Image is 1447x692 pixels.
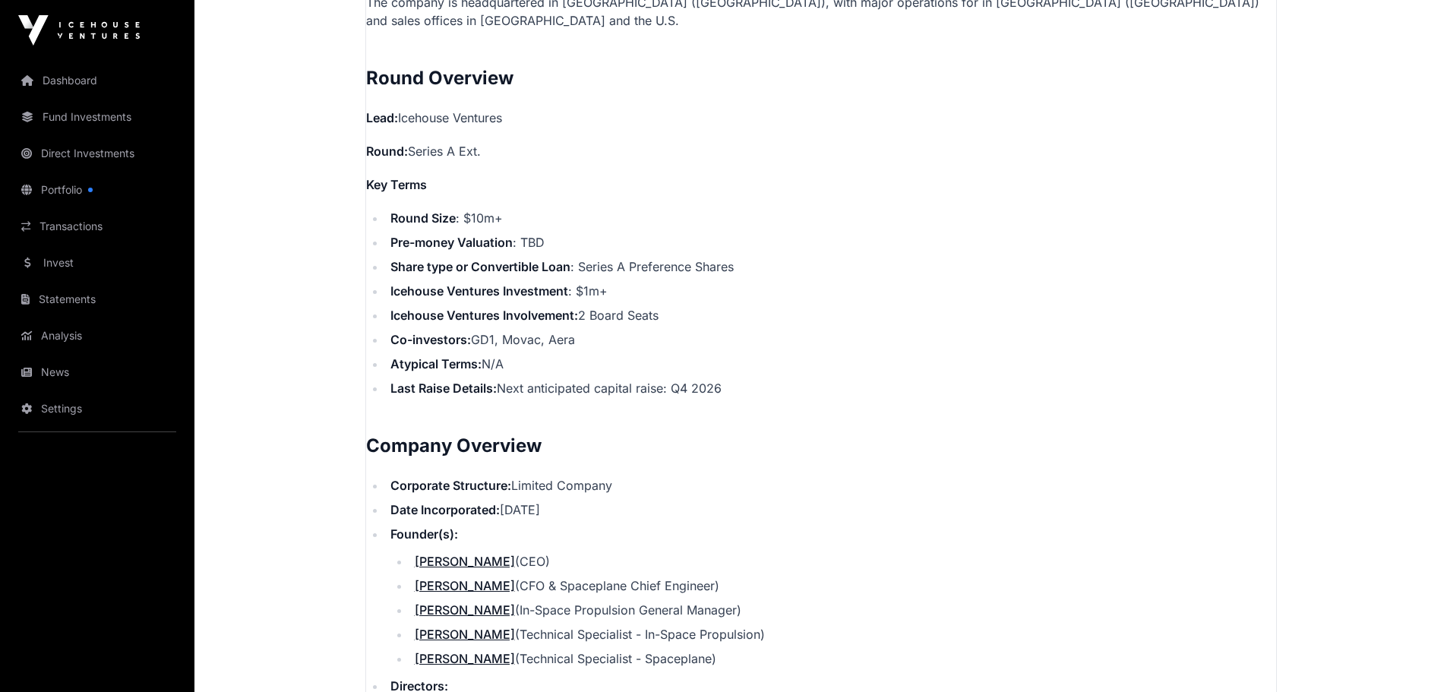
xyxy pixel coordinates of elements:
[386,501,1276,519] li: [DATE]
[390,259,570,274] strong: Share type or Convertible Loan
[390,308,578,323] strong: Icehouse Ventures Involvement:
[390,356,482,371] strong: Atypical Terms:
[386,282,1276,300] li: : $1m+
[12,64,182,97] a: Dashboard
[386,258,1276,276] li: : Series A Preference Shares
[390,210,456,226] strong: Round Size
[12,100,182,134] a: Fund Investments
[1371,619,1447,692] iframe: Chat Widget
[366,144,408,159] strong: Round:
[386,233,1276,251] li: : TBD
[386,379,1276,397] li: Next anticipated capital raise: Q4 2026
[12,137,182,170] a: Direct Investments
[390,526,458,542] strong: Founder(s):
[366,434,1276,458] h2: Company Overview
[410,625,1276,643] li: (Technical Specialist - In-Space Propulsion)
[12,210,182,243] a: Transactions
[410,601,1276,619] li: (In-Space Propulsion General Manager)
[18,15,140,46] img: Icehouse Ventures Logo
[12,246,182,280] a: Invest
[366,142,1276,160] p: Series A Ext.
[390,478,511,493] strong: Corporate Structure:
[415,651,515,666] a: [PERSON_NAME]
[366,177,427,192] strong: Key Terms
[366,66,1276,90] h2: Round Overview
[410,649,1276,668] li: (Technical Specialist - Spaceplane)
[415,627,515,642] a: [PERSON_NAME]
[415,554,515,569] a: [PERSON_NAME]
[386,306,1276,324] li: 2 Board Seats
[390,381,497,396] strong: Last Raise Details:
[12,319,182,352] a: Analysis
[410,577,1276,595] li: (CFO & Spaceplane Chief Engineer)
[390,283,568,299] strong: Icehouse Ventures Investment
[386,330,1276,349] li: GD1, Movac, Aera
[415,602,515,618] a: [PERSON_NAME]
[366,110,398,125] strong: Lead:
[366,109,1276,127] p: Icehouse Ventures
[386,355,1276,373] li: N/A
[12,283,182,316] a: Statements
[415,578,515,593] a: [PERSON_NAME]
[12,173,182,207] a: Portfolio
[390,502,500,517] strong: Date Incorporated:
[390,332,471,347] strong: Co-investors:
[390,235,513,250] strong: Pre-money Valuation
[410,552,1276,570] li: (CEO)
[12,355,182,389] a: News
[386,209,1276,227] li: : $10m+
[386,476,1276,495] li: Limited Company
[12,392,182,425] a: Settings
